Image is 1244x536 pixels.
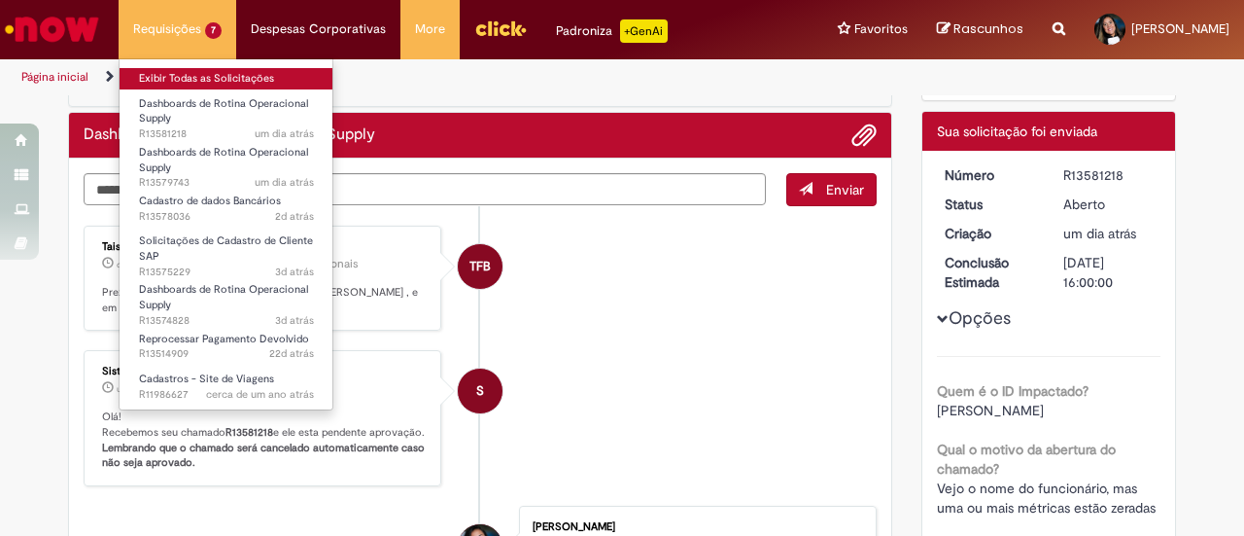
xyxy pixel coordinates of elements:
button: Adicionar anexos [851,123,877,148]
dt: Status [930,195,1050,214]
p: Olá! Recebemos seu chamado e ele esta pendente aprovação. [102,410,426,471]
img: ServiceNow [2,10,102,49]
span: Rascunhos [953,19,1023,38]
button: Enviar [786,173,877,206]
b: Qual o motivo da abertura do chamado? [937,441,1116,478]
span: R13581218 [139,126,314,142]
span: R13574828 [139,313,314,329]
a: Exibir Todas as Solicitações [120,68,333,89]
span: Vejo o nome do funcionário, mas uma ou mais métricas estão zeradas [937,480,1156,517]
span: TFB [469,243,491,290]
textarea: Digite sua mensagem aqui... [84,173,766,205]
a: Aberto R13514909 : Reprocessar Pagamento Devolvido [120,329,333,365]
div: [DATE] 16:00:00 [1063,253,1154,292]
a: Página inicial [21,69,88,85]
span: R13514909 [139,346,314,362]
time: 01/10/2025 12:25:57 [117,259,210,270]
b: R13581218 [225,425,273,440]
span: R11986627 [139,387,314,403]
dt: Conclusão Estimada [930,253,1050,292]
div: System [458,369,502,413]
span: Enviar [826,181,864,198]
a: Aberto R13581218 : Dashboards de Rotina Operacional Supply [120,93,333,135]
time: 29/09/2025 16:08:18 [275,209,314,224]
span: Dashboards de Rotina Operacional Supply [139,282,308,312]
time: 30/09/2025 08:35:29 [255,175,314,190]
span: R13575229 [139,265,314,280]
time: 30/09/2025 12:19:22 [1063,225,1136,242]
span: um dia atrás [1063,225,1136,242]
time: 30/09/2025 12:19:23 [255,126,314,141]
span: R13578036 [139,209,314,225]
span: Solicitações de Cadastro de Cliente SAP [139,233,313,264]
div: Tais Folhadella Barbosa Bellagamba [458,244,502,289]
ul: Trilhas de página [15,59,814,95]
ul: Requisições [119,58,333,411]
div: R13581218 [1063,165,1154,185]
span: Cadastros - Site de Viagens [139,372,274,386]
span: 22d atrás [269,346,314,361]
p: +GenAi [620,19,668,43]
span: Cadastro de dados Bancários [139,194,281,208]
time: 29/09/2025 07:59:10 [275,313,314,328]
span: [PERSON_NAME] [937,402,1044,419]
span: [PERSON_NAME] [1131,20,1229,37]
time: 30/09/2025 12:19:38 [117,383,163,395]
dt: Número [930,165,1050,185]
img: click_logo_yellow_360x200.png [474,14,527,43]
div: Padroniza [556,19,668,43]
span: S [476,368,484,414]
time: 10/09/2025 13:28:23 [269,346,314,361]
span: Sua solicitação foi enviada [937,123,1097,140]
span: Despesas Corporativas [251,19,386,39]
a: Aberto R13575229 : Solicitações de Cadastro de Cliente SAP [120,231,333,272]
a: Aberto R13574828 : Dashboards de Rotina Operacional Supply [120,279,333,321]
a: Rascunhos [937,20,1023,39]
time: 29/09/2025 09:17:51 [275,265,314,279]
span: 3d atrás [275,265,314,279]
h2: Dashboards de Rotina Operacional Supply Histórico de tíquete [84,126,375,144]
span: 2d atrás [275,209,314,224]
span: cerca de uma hora atrás [117,259,210,270]
span: Requisições [133,19,201,39]
a: Aberto R11986627 : Cadastros - Site de Viagens [120,369,333,405]
span: cerca de um ano atrás [206,387,314,402]
dt: Criação [930,224,1050,243]
span: More [415,19,445,39]
a: Aberto R13579743 : Dashboards de Rotina Operacional Supply [120,142,333,184]
div: Sistema [102,366,426,377]
span: Favoritos [854,19,908,39]
div: Aberto [1063,195,1154,214]
span: Dashboards de Rotina Operacional Supply [139,96,308,126]
span: um dia atrás [255,175,314,190]
a: Aberto R13578036 : Cadastro de dados Bancários [120,191,333,227]
b: Lembrando que o chamado será cancelado automaticamente caso não seja aprovado. [102,441,428,471]
time: 09/09/2024 13:28:50 [206,387,314,402]
span: um dia atrás [117,383,163,395]
div: Tais [PERSON_NAME] [102,241,426,253]
b: Quem é o ID Impactado? [937,382,1088,400]
div: 30/09/2025 12:19:22 [1063,224,1154,243]
span: um dia atrás [255,126,314,141]
span: 3d atrás [275,313,314,328]
span: 7 [205,22,222,39]
p: Prezado(a), Sua solicitação foi aprovada por [PERSON_NAME] , e em breve estaremos atuando. [102,285,426,315]
div: [PERSON_NAME] [533,521,856,533]
span: R13579743 [139,175,314,191]
span: Dashboards de Rotina Operacional Supply [139,145,308,175]
span: Reprocessar Pagamento Devolvido [139,332,309,346]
